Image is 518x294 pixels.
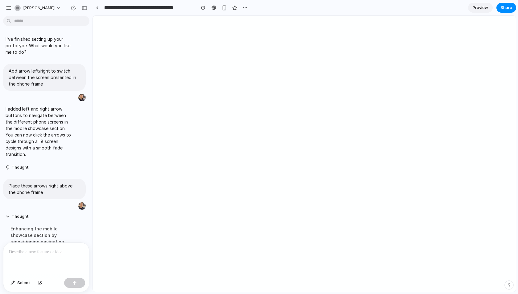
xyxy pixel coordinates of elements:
button: Share [496,3,516,13]
p: I've finished setting up your prototype. What would you like me to do? [6,36,72,55]
button: Select [7,278,33,288]
span: Preview [473,5,488,11]
p: Add arrow left/right to switch between the screen presented in the phone frame [9,68,80,87]
span: Share [500,5,512,11]
a: Preview [468,3,493,13]
p: I added left and right arrow buttons to navigate between the different phone screens in the mobil... [6,106,72,157]
span: [PERSON_NAME] [23,5,55,11]
p: Place these arrows right above the phone frame [9,183,80,195]
button: [PERSON_NAME] [12,3,64,13]
span: Select [17,280,30,286]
